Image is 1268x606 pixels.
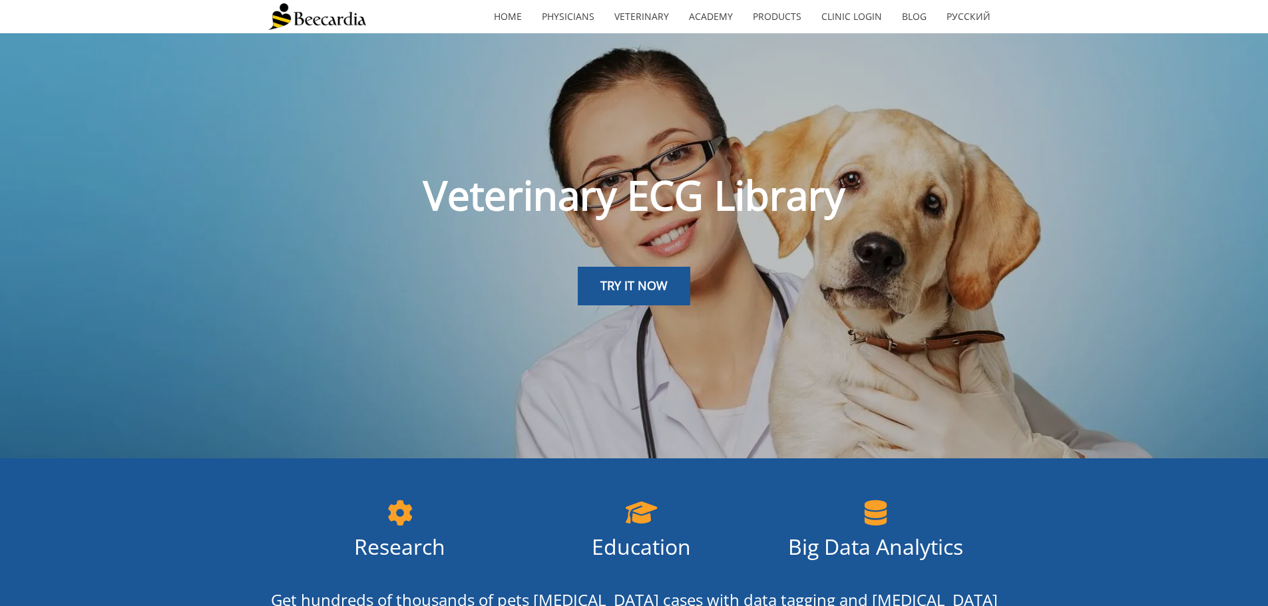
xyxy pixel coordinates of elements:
[811,1,892,32] a: Clinic Login
[423,168,845,222] span: Veterinary ECG Library
[937,1,1000,32] a: Русский
[354,532,445,561] span: Research
[578,267,690,305] a: TRY IT NOW
[892,1,937,32] a: Blog
[484,1,532,32] a: home
[592,532,691,561] span: Education
[268,3,366,30] img: Beecardia
[600,277,668,293] span: TRY IT NOW
[532,1,604,32] a: Physicians
[604,1,679,32] a: Veterinary
[743,1,811,32] a: Products
[679,1,743,32] a: Academy
[788,532,963,561] span: Big Data Analytics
